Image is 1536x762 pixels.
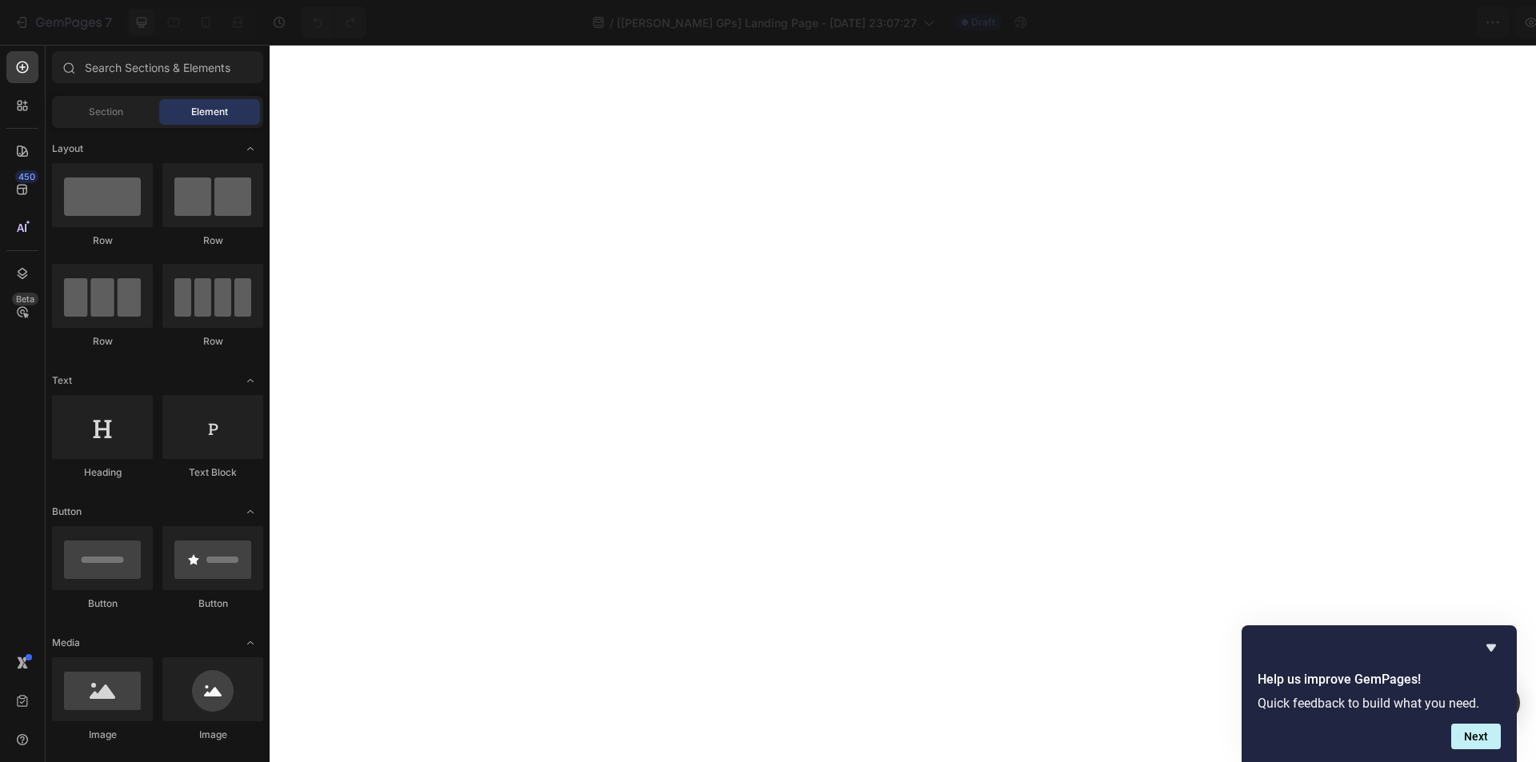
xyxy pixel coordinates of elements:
[52,636,80,650] span: Media
[1318,6,1370,38] button: Save
[1258,638,1501,749] div: Help us improve GemPages!
[1258,696,1501,711] p: Quick feedback to build what you need.
[52,334,153,349] div: Row
[52,233,153,248] div: Row
[238,499,263,525] span: Toggle open
[1258,670,1501,689] h2: Help us improve GemPages!
[15,170,38,183] div: 450
[52,142,83,156] span: Layout
[12,293,38,305] div: Beta
[1390,14,1516,31] div: Upgrade to publish
[302,6,366,38] div: Undo/Redo
[162,596,263,611] div: Button
[238,630,263,656] span: Toggle open
[52,373,72,388] span: Text
[971,15,995,30] span: Draft
[105,13,112,32] p: 7
[52,728,153,742] div: Image
[6,6,119,38] button: 7
[270,45,1536,762] iframe: Design area
[52,505,82,519] span: Button
[162,465,263,480] div: Text Block
[238,368,263,393] span: Toggle open
[1331,16,1358,30] span: Save
[89,105,123,119] span: Section
[162,233,263,248] div: Row
[610,14,614,31] span: /
[1377,6,1530,38] button: Upgrade to publish
[1451,724,1501,749] button: Next question
[617,14,917,31] span: [[PERSON_NAME] GPs] Landing Page - [DATE] 23:07:27
[52,465,153,480] div: Heading
[191,105,228,119] span: Element
[52,596,153,611] div: Button
[162,728,263,742] div: Image
[1482,638,1501,657] button: Hide survey
[238,136,263,162] span: Toggle open
[52,51,263,83] input: Search Sections & Elements
[162,334,263,349] div: Row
